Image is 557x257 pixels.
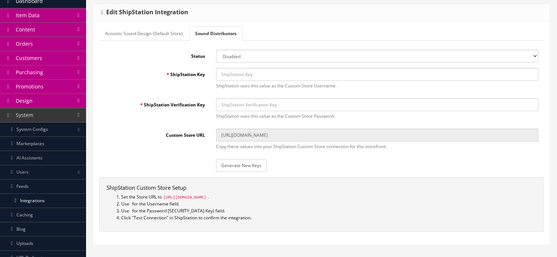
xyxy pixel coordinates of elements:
[216,159,267,172] a: Generate New Keys
[16,69,43,76] span: Purchasing
[99,98,211,108] label: ShipStation Verification Key
[99,26,189,41] a: Acoustic Sound Design (Default Store)
[121,215,536,221] li: Click "Test Connection" in ShipStation to confirm the integration.
[16,83,44,90] span: Promotions
[121,194,536,201] li: Set the Store URL to .
[16,12,40,19] span: Item Data
[16,26,35,33] span: Content
[16,40,33,47] span: Orders
[121,208,536,215] li: Use for the Password [SECURITY_DATA] Key) field.
[189,26,242,41] a: Sound Distributors
[99,68,211,78] label: ShipStation Key
[16,54,42,61] span: Customers
[216,143,539,150] p: Copy these values into your ShipStation Custom Store connection for this storefront.
[216,98,539,111] input: ShipStation Verification Key
[99,129,211,139] label: Custom Store URL
[216,83,539,89] p: ShipStation uses this value as the Custom Store Username.
[162,194,208,200] code: [URL][DOMAIN_NAME]
[99,50,211,60] label: Status
[16,112,33,118] span: System
[121,201,536,208] li: Use for the Username field.
[216,113,539,120] p: ShipStation uses this value as the Custom Store Password.
[16,97,33,104] span: Design
[107,185,536,191] h4: ShipStation Custom Store Setup
[101,9,188,16] h3: Edit ShipStation Integration
[216,68,539,81] input: ShipStation Key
